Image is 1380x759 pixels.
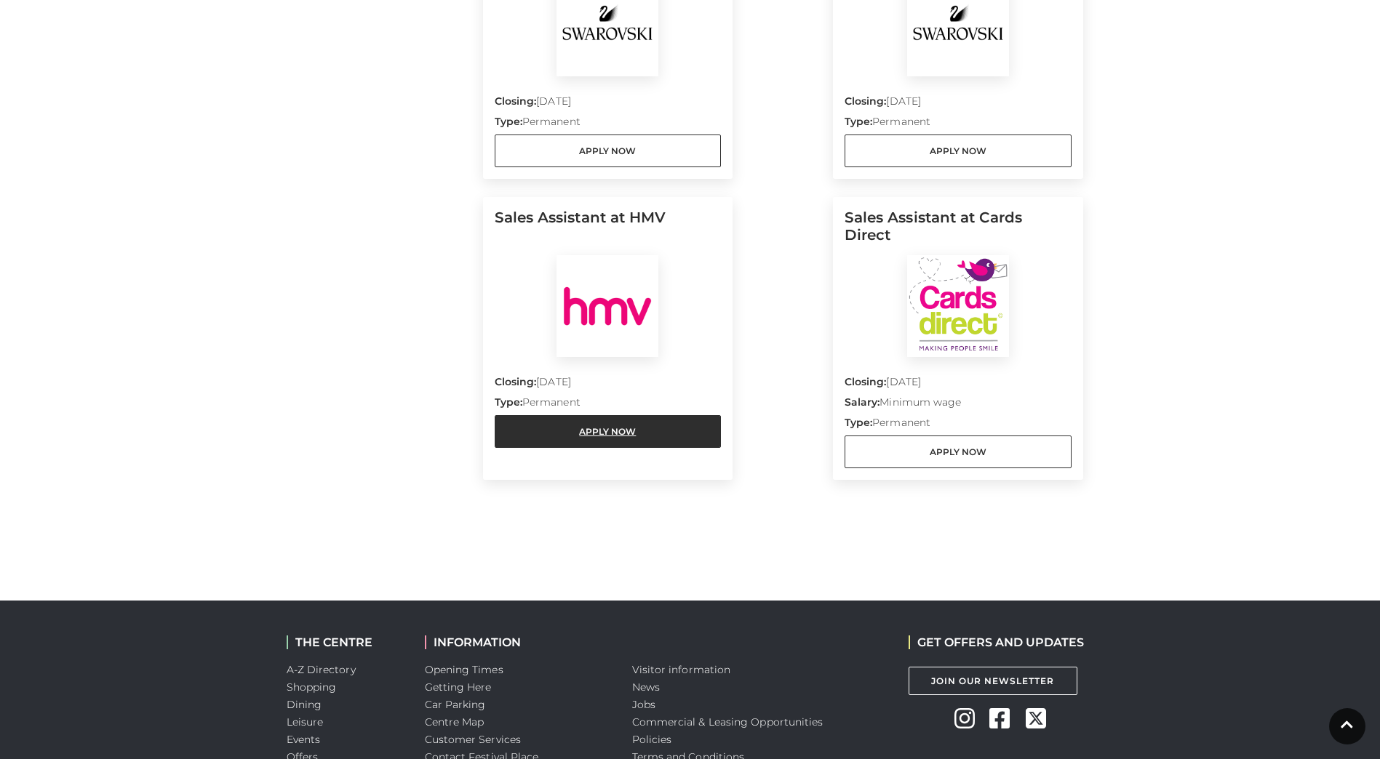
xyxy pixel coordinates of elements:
a: Policies [632,733,672,746]
p: Permanent [845,114,1072,134]
strong: Closing: [495,375,537,388]
p: Permanent [495,395,722,415]
a: Commercial & Leasing Opportunities [632,715,823,728]
strong: Type: [845,416,872,429]
img: HMV [557,255,658,357]
a: Jobs [632,698,655,711]
p: Permanent [845,415,1072,435]
a: Events [287,733,321,746]
a: Apply Now [495,134,722,167]
a: News [632,680,660,694]
a: Apply Now [845,134,1072,167]
h2: INFORMATION [425,635,610,649]
a: Apply Now [845,435,1072,468]
a: Car Parking [425,698,486,711]
a: Join Our Newsletter [909,667,1077,695]
a: Opening Times [425,663,503,676]
strong: Type: [495,115,522,128]
a: A-Z Directory [287,663,356,676]
strong: Closing: [845,95,887,108]
p: [DATE] [495,374,722,395]
h2: GET OFFERS AND UPDATES [909,635,1084,649]
p: Minimum wage [845,395,1072,415]
p: Permanent [495,114,722,134]
a: Visitor information [632,663,731,676]
a: Apply Now [495,415,722,448]
a: Centre Map [425,715,484,728]
img: Cards Direct [907,255,1009,357]
strong: Closing: [495,95,537,108]
p: [DATE] [495,94,722,114]
a: Getting Here [425,680,492,694]
p: [DATE] [845,374,1072,395]
p: [DATE] [845,94,1072,114]
a: Customer Services [425,733,522,746]
strong: Closing: [845,375,887,388]
a: Dining [287,698,322,711]
h2: THE CENTRE [287,635,403,649]
h5: Sales Assistant at Cards Direct [845,209,1072,255]
strong: Type: [845,115,872,128]
a: Leisure [287,715,324,728]
a: Shopping [287,680,337,694]
h5: Sales Assistant at HMV [495,209,722,255]
strong: Type: [495,395,522,409]
strong: Salary: [845,395,880,409]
